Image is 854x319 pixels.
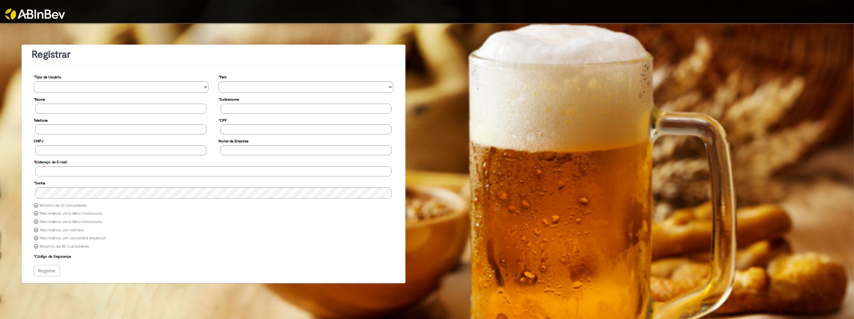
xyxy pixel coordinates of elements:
[219,72,227,81] label: País
[219,115,227,125] label: CPF
[34,115,48,125] label: Telefone
[40,236,106,241] label: Pelo menos um caractere especial.
[40,228,84,233] label: Pelo menos um número.
[34,136,43,145] label: CNPJ
[32,49,395,60] h1: Registrar
[40,219,102,225] label: Pelo menos uma letra minúscula.
[40,211,103,216] label: Pelo menos uma letra maiúscula.
[34,94,45,104] label: Nome
[34,72,61,81] label: Tipo de Usuário
[34,178,45,187] label: Senha
[40,203,87,208] label: Mínimo de 10 caracteres.
[40,244,90,249] label: Máximo de 40 Caracteres.
[219,94,239,104] label: Sobrenome
[5,9,65,20] img: ABInbev-white.png
[34,157,67,166] label: Endereço de E-mail
[219,136,249,145] label: Nome da Empresa
[34,251,71,261] label: Código de Segurança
